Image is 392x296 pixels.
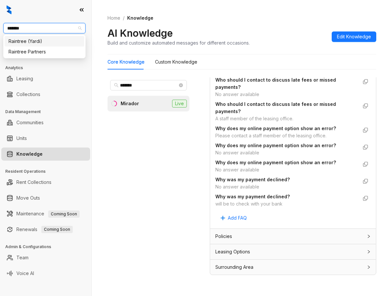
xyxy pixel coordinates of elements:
[1,191,90,205] li: Move Outs
[1,223,90,236] li: Renewals
[1,44,90,57] li: Leads
[16,132,27,145] a: Units
[5,65,91,71] h3: Analytics
[215,233,232,240] span: Policies
[215,213,252,223] button: Add FAQ
[367,234,371,238] span: collapsed
[179,83,183,87] span: close-circle
[5,36,84,47] div: Raintree (Yardi)
[127,15,153,21] span: Knowledge
[215,177,290,182] strong: Why was my payment declined?
[215,160,336,165] strong: Why does my online payment option show an error?
[5,168,91,174] h3: Resident Operations
[215,194,290,199] strong: Why was my payment declined?
[210,229,376,244] div: Policies
[215,149,358,156] div: No answer available
[215,200,358,207] div: will be to check with your bank
[215,91,358,98] div: No answer available
[108,39,250,46] div: Build and customize automated messages for different occasions.
[41,226,73,233] span: Coming Soon
[337,33,371,40] span: Edit Knowledge
[215,264,253,271] span: Surrounding Area
[121,100,139,107] div: Mirador
[16,251,29,264] a: Team
[123,14,125,22] li: /
[5,109,91,115] h3: Data Management
[215,115,358,122] div: A staff member of the leasing office.
[215,101,336,114] strong: Who should I contact to discuss late fees or missed payments?
[1,176,90,189] li: Rent Collections
[1,207,90,220] li: Maintenance
[16,176,51,189] a: Rent Collections
[48,210,80,218] span: Coming Soon
[215,248,250,255] span: Leasing Options
[210,260,376,275] div: Surrounding Area
[1,251,90,264] li: Team
[16,267,34,280] a: Voice AI
[228,214,247,222] span: Add FAQ
[108,27,173,39] h2: AI Knowledge
[367,265,371,269] span: collapsed
[1,132,90,145] li: Units
[16,223,73,236] a: RenewalsComing Soon
[215,126,336,131] strong: Why does my online payment option show an error?
[1,116,90,129] li: Communities
[9,48,80,55] div: Raintree Partners
[215,77,336,90] strong: Who should I contact to discuss late fees or missed payments?
[215,132,358,139] div: Please contact a staff member of the leasing office.
[215,166,358,173] div: No answer available
[367,250,371,254] span: collapsed
[332,31,376,42] button: Edit Knowledge
[9,38,80,45] div: Raintree (Yardi)
[106,14,122,22] a: Home
[114,83,119,88] span: search
[5,244,91,250] h3: Admin & Configurations
[16,116,44,129] a: Communities
[215,143,336,148] strong: Why does my online payment option show an error?
[16,191,40,205] a: Move Outs
[1,72,90,85] li: Leasing
[16,88,40,101] a: Collections
[215,183,358,190] div: No answer available
[1,88,90,101] li: Collections
[1,267,90,280] li: Voice AI
[1,148,90,161] li: Knowledge
[16,148,43,161] a: Knowledge
[210,244,376,259] div: Leasing Options
[155,58,197,66] div: Custom Knowledge
[108,58,145,66] div: Core Knowledge
[16,72,33,85] a: Leasing
[7,5,11,14] img: logo
[5,47,84,57] div: Raintree Partners
[172,100,187,108] span: Live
